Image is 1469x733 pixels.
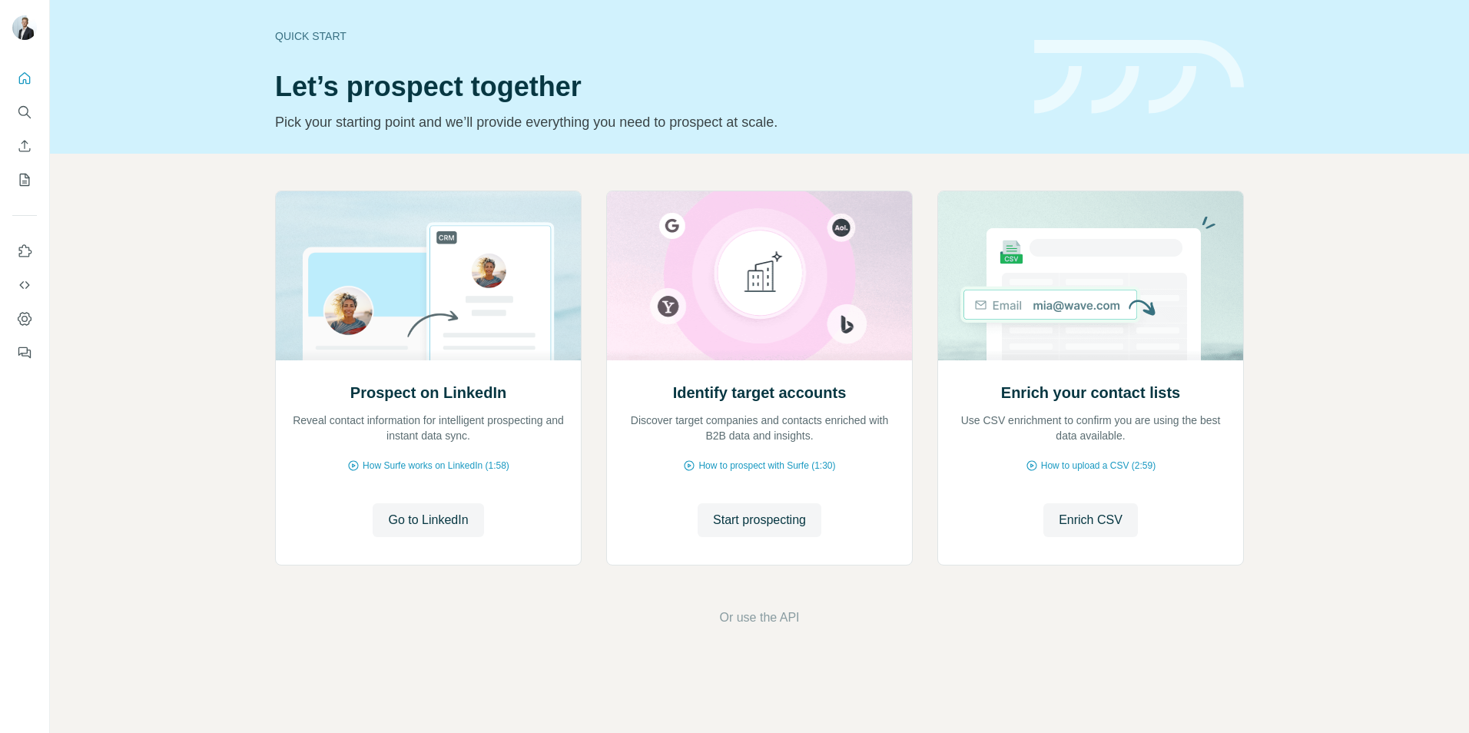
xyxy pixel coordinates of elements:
button: Enrich CSV [1043,503,1138,537]
button: Feedback [12,339,37,366]
h2: Enrich your contact lists [1001,382,1180,403]
button: Start prospecting [698,503,821,537]
h1: Let’s prospect together [275,71,1016,102]
button: Use Surfe on LinkedIn [12,237,37,265]
button: My lists [12,166,37,194]
button: Enrich CSV [12,132,37,160]
h2: Prospect on LinkedIn [350,382,506,403]
span: Go to LinkedIn [388,511,468,529]
p: Use CSV enrichment to confirm you are using the best data available. [953,413,1228,443]
button: Go to LinkedIn [373,503,483,537]
span: How to upload a CSV (2:59) [1041,459,1156,473]
button: Dashboard [12,305,37,333]
p: Pick your starting point and we’ll provide everything you need to prospect at scale. [275,111,1016,133]
h2: Identify target accounts [673,382,847,403]
img: banner [1034,40,1244,114]
button: Search [12,98,37,126]
span: Enrich CSV [1059,511,1122,529]
button: Quick start [12,65,37,92]
button: Or use the API [719,609,799,627]
img: Identify target accounts [606,191,913,360]
img: Avatar [12,15,37,40]
img: Prospect on LinkedIn [275,191,582,360]
p: Reveal contact information for intelligent prospecting and instant data sync. [291,413,565,443]
span: How Surfe works on LinkedIn (1:58) [363,459,509,473]
p: Discover target companies and contacts enriched with B2B data and insights. [622,413,897,443]
button: Use Surfe API [12,271,37,299]
div: Quick start [275,28,1016,44]
span: Start prospecting [713,511,806,529]
img: Enrich your contact lists [937,191,1244,360]
span: How to prospect with Surfe (1:30) [698,459,835,473]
